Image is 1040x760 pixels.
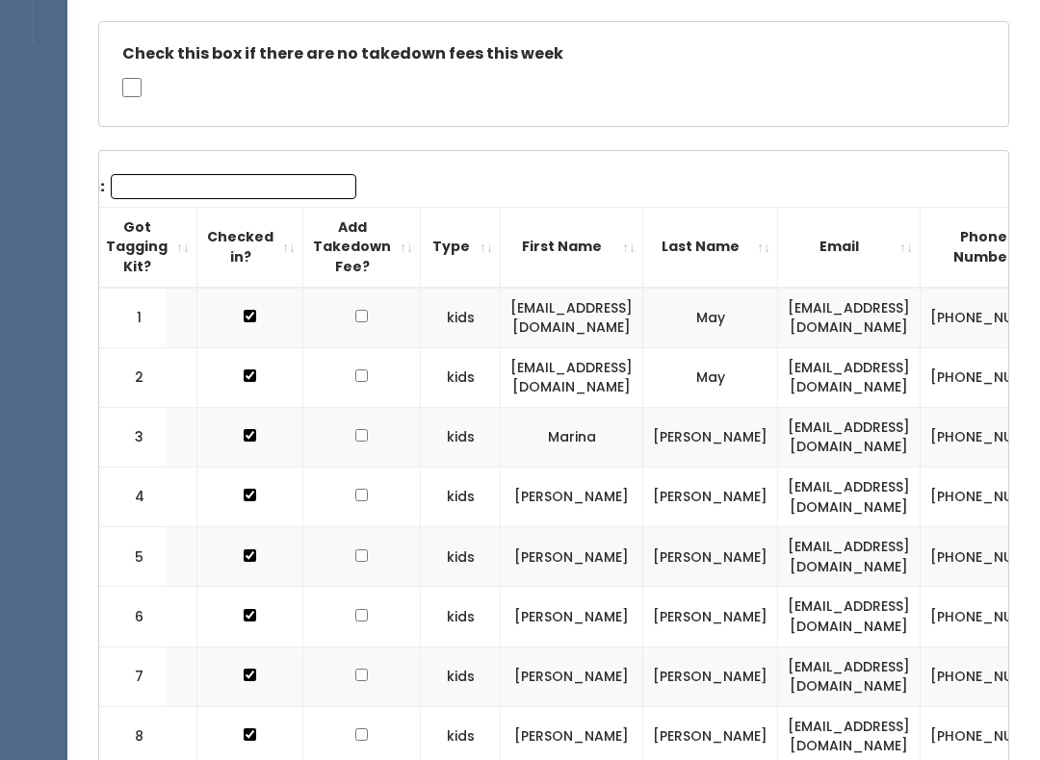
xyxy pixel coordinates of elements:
td: [PERSON_NAME] [501,527,643,587]
td: kids [421,646,501,706]
td: [EMAIL_ADDRESS][DOMAIN_NAME] [778,587,921,646]
td: May [643,347,778,407]
th: Checked in?: activate to sort column ascending [197,207,303,287]
td: 1 [99,288,167,348]
td: [EMAIL_ADDRESS][DOMAIN_NAME] [778,646,921,706]
td: [EMAIL_ADDRESS][DOMAIN_NAME] [778,468,921,527]
td: [EMAIL_ADDRESS][DOMAIN_NAME] [778,527,921,587]
th: Email: activate to sort column ascending [778,207,921,287]
input: Search: [111,174,356,199]
td: 2 [99,347,167,407]
td: [EMAIL_ADDRESS][DOMAIN_NAME] [778,288,921,348]
td: May [643,288,778,348]
td: 6 [99,587,167,646]
td: [PERSON_NAME] [643,646,778,706]
td: 3 [99,407,167,467]
label: Search: [40,174,356,199]
td: [PERSON_NAME] [501,587,643,646]
td: [PERSON_NAME] [643,468,778,527]
td: [EMAIL_ADDRESS][DOMAIN_NAME] [778,407,921,467]
td: [EMAIL_ADDRESS][DOMAIN_NAME] [778,347,921,407]
td: [PERSON_NAME] [501,468,643,527]
td: [EMAIL_ADDRESS][DOMAIN_NAME] [501,288,643,348]
td: [EMAIL_ADDRESS][DOMAIN_NAME] [501,347,643,407]
td: [PERSON_NAME] [501,646,643,706]
td: kids [421,288,501,348]
td: [PERSON_NAME] [643,527,778,587]
th: First Name: activate to sort column ascending [501,207,643,287]
td: 7 [99,646,167,706]
td: kids [421,587,501,646]
td: 5 [99,527,167,587]
td: kids [421,468,501,527]
td: kids [421,347,501,407]
td: [PERSON_NAME] [643,407,778,467]
th: Add Takedown Fee?: activate to sort column ascending [303,207,421,287]
td: [PERSON_NAME] [643,587,778,646]
td: Marina [501,407,643,467]
td: 4 [99,468,167,527]
th: Got Tagging Kit?: activate to sort column ascending [96,207,197,287]
td: kids [421,407,501,467]
th: Type: activate to sort column ascending [421,207,501,287]
th: Last Name: activate to sort column ascending [643,207,778,287]
h5: Check this box if there are no takedown fees this week [122,45,985,63]
td: kids [421,527,501,587]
